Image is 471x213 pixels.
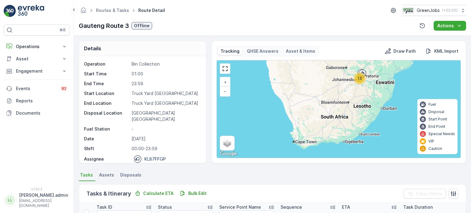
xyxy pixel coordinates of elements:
[62,86,66,91] p: 82
[188,190,207,196] p: Bulk Edit
[84,100,129,106] p: End Location
[19,192,68,198] p: [PERSON_NAME].admin
[84,45,101,52] p: Details
[354,72,366,85] div: 13
[16,68,58,74] p: Engagement
[80,172,93,178] span: Tasks
[4,187,70,191] span: v 1.50.3
[358,76,362,81] span: 13
[16,86,57,92] p: Events
[16,98,67,104] p: Reports
[218,150,239,158] img: Google
[134,23,150,29] p: Offline
[16,56,58,62] p: Asset
[4,107,70,119] a: Documents
[80,9,87,14] a: Homepage
[132,190,176,197] button: Calculate ETA
[434,48,458,54] p: KML Import
[97,204,112,210] p: Task ID
[4,65,70,77] button: Engagement
[4,40,70,53] button: Operations
[4,82,70,95] a: Events82
[84,90,129,97] p: Start Location
[247,48,278,54] p: QHSE Answers
[220,48,239,54] p: Tracking
[220,64,230,73] a: View Fullscreen
[404,189,446,199] button: Clear Filters
[220,78,230,87] a: Zoom In
[19,198,68,208] p: [EMAIL_ADDRESS][DOMAIN_NAME]
[84,156,104,162] p: Assignee
[16,110,67,116] p: Documents
[84,146,129,152] p: Shift
[4,5,16,17] img: logo
[120,172,141,178] span: Disposals
[16,44,58,50] p: Operations
[224,89,227,94] span: −
[84,110,129,122] p: Disposal Location
[437,23,454,29] p: Actions
[434,21,466,31] button: Actions
[132,71,199,77] p: 01:00
[423,48,461,55] button: KML Import
[428,146,442,151] p: Caution
[177,190,209,197] button: Bulk Edit
[96,8,129,13] a: Routes & Tasks
[402,5,466,16] button: GreenJobs(+02:00)
[84,136,129,142] p: Date
[428,124,445,129] p: End Point
[144,156,166,162] p: KL87FFGP
[158,204,172,210] p: Status
[84,126,129,132] p: Fuel Station
[59,28,66,32] p: ⌘B
[79,21,129,30] p: Gauteng Route 3
[84,61,129,67] p: Operation
[428,131,455,136] p: Special Needs
[132,126,199,132] p: -
[402,7,414,14] img: Green_Jobs_Logo.png
[132,61,199,67] p: Bin Collection
[382,48,418,55] button: Draw Path
[84,81,129,87] p: End Time
[286,48,315,54] p: Asset & Items
[4,95,70,107] a: Reports
[132,100,199,106] p: Truck Yard [GEOGRAPHIC_DATA]
[224,79,227,85] span: +
[4,192,70,208] button: LL[PERSON_NAME].admin[EMAIL_ADDRESS][DOMAIN_NAME]
[99,172,114,178] span: Assets
[219,204,261,210] p: Service Point Name
[217,60,461,158] div: 0
[428,139,434,144] p: VIP
[417,7,440,13] p: GreenJobs
[342,204,350,210] p: ETA
[4,53,70,65] button: Asset
[416,191,442,197] p: Clear Filters
[218,150,239,158] a: Open this area in Google Maps (opens a new window)
[143,190,174,196] p: Calculate ETA
[428,109,444,114] p: Disposal
[84,71,129,77] p: Start Time
[220,87,230,96] a: Zoom Out
[5,195,15,205] div: LL
[132,81,199,87] p: 23:59
[428,117,447,122] p: Start Point
[137,7,166,13] span: Route Detail
[403,204,433,210] p: Task Duration
[18,5,44,17] img: logo_light-DOdMpM7g.png
[281,204,302,210] p: Sequence
[132,136,199,142] p: [DATE]
[132,146,199,152] p: 00:00-23:59
[428,102,436,107] p: Fuel
[132,22,152,29] button: Offline
[132,110,199,122] p: [GEOGRAPHIC_DATA] [GEOGRAPHIC_DATA]
[86,189,131,198] p: Tasks & Itinerary
[442,8,458,13] p: ( +02:00 )
[132,90,199,97] p: Truck Yard [GEOGRAPHIC_DATA]
[220,136,234,150] a: Layers
[393,48,416,54] p: Draw Path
